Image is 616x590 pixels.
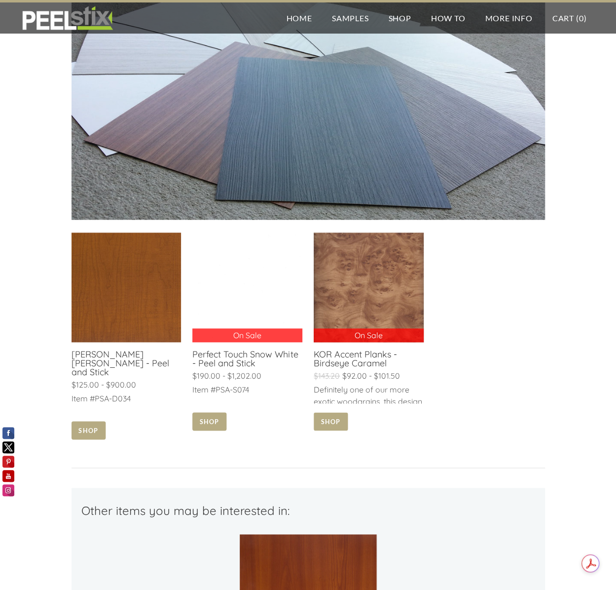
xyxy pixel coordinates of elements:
span: 0 [579,13,583,23]
img: REFACE SUPPLIES [20,6,115,31]
a: Cart (0) [543,2,596,34]
font: Other items you may be interested in: [81,503,290,518]
a: More Info [475,2,542,34]
a: Samples [322,2,379,34]
a: Home [277,2,322,34]
a: Shop [378,2,421,34]
a: How To [421,2,475,34]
